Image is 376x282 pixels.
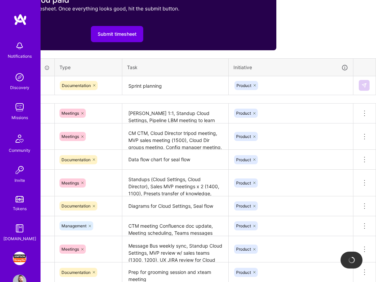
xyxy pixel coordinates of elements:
[123,263,228,282] textarea: Prep for grooming session and xteam meeting
[123,197,228,216] textarea: Diagrams for Cloud Settings, Seal flow
[123,77,228,95] textarea: Sprint planning
[13,101,26,114] img: teamwork
[55,59,122,76] th: Type
[62,83,91,88] span: Documentation
[61,223,86,228] span: Management
[123,150,228,169] textarea: Data flow chart for seal flow
[236,83,251,88] span: Product
[123,217,228,235] textarea: CTM meeting Confluence doc update, Meeting scheduling, Teams messages
[1,5,179,12] p: Review your timesheet. Once everything looks good, hit the submit button.
[15,177,25,184] div: Invite
[61,157,91,162] span: Documentation
[61,203,91,208] span: Documentation
[91,26,143,42] button: Submit timesheet
[98,31,136,37] span: Submit timesheet
[10,84,29,91] div: Discovery
[9,147,30,154] div: Community
[347,256,356,264] img: loading
[14,13,27,26] img: logo
[61,111,79,116] span: Meetings
[236,134,251,139] span: Product
[61,270,91,275] span: Documentation
[11,252,28,265] a: Simpson Strong-Tie: Product Manager AD
[123,124,228,149] textarea: CM CTM, Cloud Director tripod meeting, MVP sales meeting (1500), Cloud Dir groups meeting, Config...
[359,80,370,91] div: null
[236,270,251,275] span: Product
[236,247,251,252] span: Product
[8,53,32,60] div: Notifications
[236,223,251,228] span: Product
[123,104,228,123] textarea: [PERSON_NAME] 1:1, Standup Cloud Settings, Pipeline LBM meeting to learn about ERP integrations, ...
[13,205,27,212] div: Tokens
[361,83,367,88] img: Submit
[236,111,251,116] span: Product
[11,114,28,121] div: Missions
[3,235,36,242] div: [DOMAIN_NAME]
[61,180,79,186] span: Meetings
[236,203,251,208] span: Product
[13,163,26,177] img: Invite
[13,70,26,84] img: discovery
[233,63,348,71] div: Initiative
[236,157,251,162] span: Product
[11,131,28,147] img: Community
[16,196,24,202] img: tokens
[13,222,26,235] img: guide book
[123,237,228,262] textarea: Message Bus weekly sync, Standup Cloud Settings, MVP review w/ sales teams (1300, 1200), UX JIRA ...
[122,59,229,76] th: Task
[61,247,79,252] span: Meetings
[236,180,251,186] span: Product
[123,170,228,196] textarea: Standups (Cloud Settings, Cloud Director), Sales MVP meetings x 2 (1400, 1100), Presets transfer ...
[13,252,26,265] img: Simpson Strong-Tie: Product Manager AD
[61,134,79,139] span: Meetings
[13,39,26,53] img: bell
